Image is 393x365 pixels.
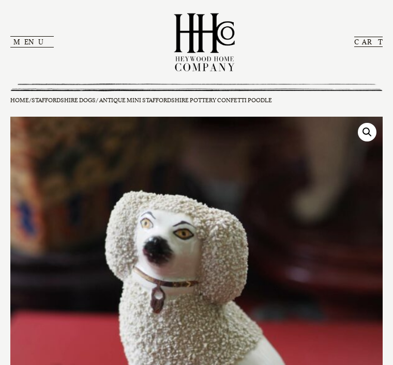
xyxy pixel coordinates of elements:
[10,36,54,47] button: Menu
[10,97,29,104] a: Home
[354,37,383,47] a: CART
[165,5,243,78] img: Heywood Home Company
[10,97,383,104] nav: Breadcrumb
[32,97,96,104] a: Staffordshire Dogs
[358,123,376,141] a: View full-screen image gallery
